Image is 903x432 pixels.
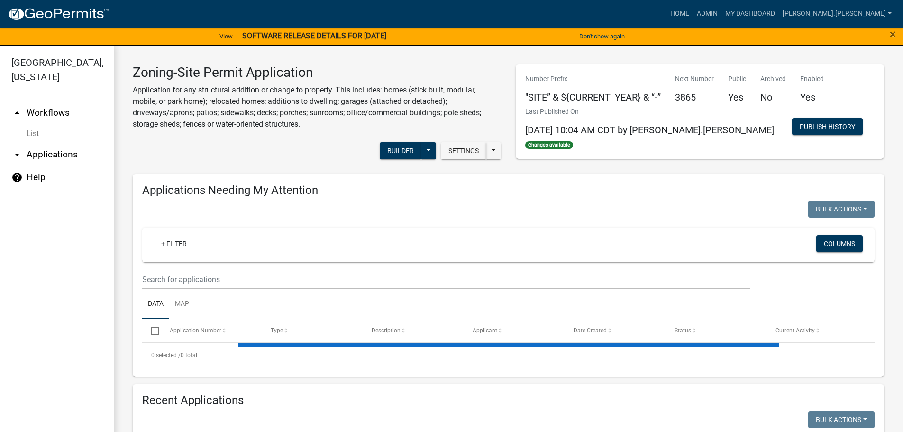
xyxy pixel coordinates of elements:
wm-modal-confirm: Workflow Publish History [792,123,863,131]
p: Next Number [675,74,714,84]
strong: SOFTWARE RELEASE DETAILS FOR [DATE] [242,31,386,40]
button: Don't show again [575,28,629,44]
button: Publish History [792,118,863,135]
datatable-header-cell: Applicant [464,319,565,342]
h5: 3865 [675,92,714,103]
datatable-header-cell: Status [666,319,766,342]
datatable-header-cell: Description [363,319,464,342]
span: Type [271,327,283,334]
span: × [890,28,896,41]
h5: Yes [728,92,746,103]
datatable-header-cell: Application Number [160,319,261,342]
span: Status [675,327,691,334]
a: Data [142,289,169,320]
datatable-header-cell: Date Created [565,319,666,342]
input: Search for applications [142,270,750,289]
h4: Applications Needing My Attention [142,184,875,197]
button: Columns [816,235,863,252]
a: + Filter [154,235,194,252]
button: Bulk Actions [808,201,875,218]
span: 0 selected / [151,352,181,358]
i: arrow_drop_down [11,149,23,160]
span: Changes available [525,141,574,149]
a: Home [666,5,693,23]
datatable-header-cell: Type [261,319,362,342]
span: Applicant [473,327,497,334]
button: Settings [441,142,486,159]
p: Enabled [800,74,824,84]
h4: Recent Applications [142,394,875,407]
a: [PERSON_NAME].[PERSON_NAME] [779,5,895,23]
button: Bulk Actions [808,411,875,428]
a: Map [169,289,195,320]
span: Application Number [170,327,221,334]
span: Description [372,327,401,334]
div: 0 total [142,343,875,367]
a: View [216,28,237,44]
datatable-header-cell: Current Activity [766,319,867,342]
i: arrow_drop_up [11,107,23,119]
h3: Zoning-Site Permit Application [133,64,502,81]
span: [DATE] 10:04 AM CDT by [PERSON_NAME].[PERSON_NAME] [525,124,774,136]
a: Admin [693,5,721,23]
h5: No [760,92,786,103]
i: help [11,172,23,183]
p: Application for any structural addition or change to property. This includes: homes (stick built,... [133,84,502,130]
p: Archived [760,74,786,84]
h5: Yes [800,92,824,103]
a: My Dashboard [721,5,779,23]
p: Last Published On [525,107,774,117]
datatable-header-cell: Select [142,319,160,342]
button: Close [890,28,896,40]
h5: "SITE” & ${CURRENT_YEAR} & “-” [525,92,661,103]
span: Date Created [574,327,607,334]
p: Public [728,74,746,84]
span: Current Activity [775,327,815,334]
button: Builder [380,142,421,159]
p: Number Prefix [525,74,661,84]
